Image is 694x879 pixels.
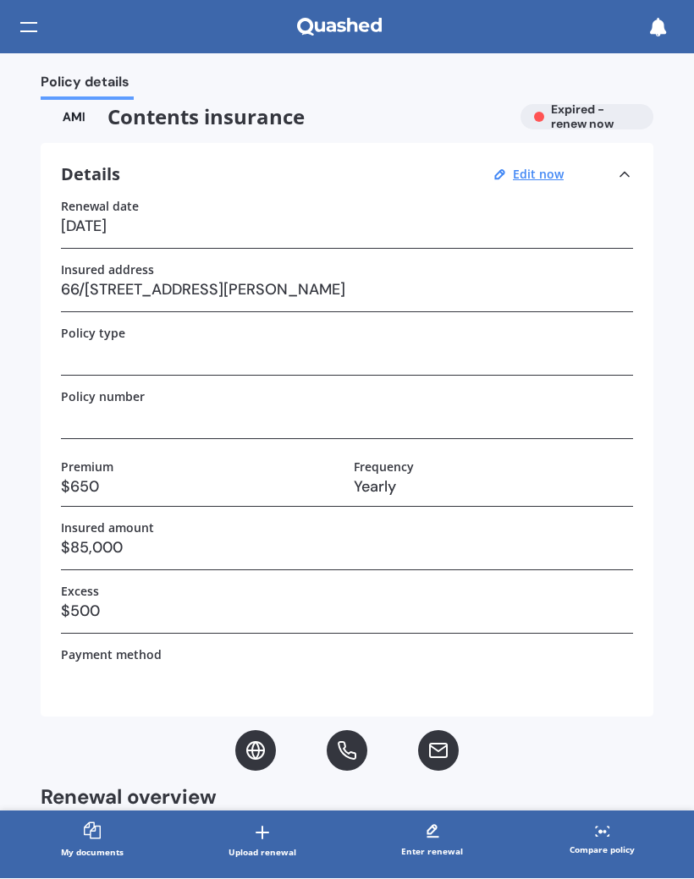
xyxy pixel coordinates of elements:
h3: Yearly [354,475,633,500]
h3: 66/[STREET_ADDRESS][PERSON_NAME] [61,277,633,303]
label: Payment method [61,648,162,662]
label: Premium [61,460,113,475]
span: Expired - renew now [551,102,614,132]
div: Compare policy [570,842,635,859]
label: Insured amount [61,521,154,536]
span: Contents insurance [41,105,520,130]
h3: $650 [61,475,340,500]
label: Excess [61,585,99,599]
label: Policy number [61,390,145,404]
div: My documents [61,844,124,861]
label: Policy type [61,327,125,341]
img: AMI-text-1.webp [41,105,107,130]
span: Policy details [41,74,129,97]
label: Frequency [354,460,414,475]
div: Enter renewal [401,843,463,860]
label: Insured address [61,263,154,277]
h2: Renewal overview [41,785,653,811]
label: Renewal date [61,200,139,214]
a: My documents [7,811,177,872]
a: Upload renewal [177,811,347,872]
h3: $85,000 [61,536,633,561]
h3: [DATE] [61,214,633,239]
div: Upload renewal [229,844,296,861]
h3: Details [61,164,120,186]
h3: $500 [61,599,633,624]
a: Compare policy [517,811,687,872]
a: Enter renewal [347,811,517,872]
u: Edit now [513,167,564,183]
button: Edit now [508,168,569,183]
